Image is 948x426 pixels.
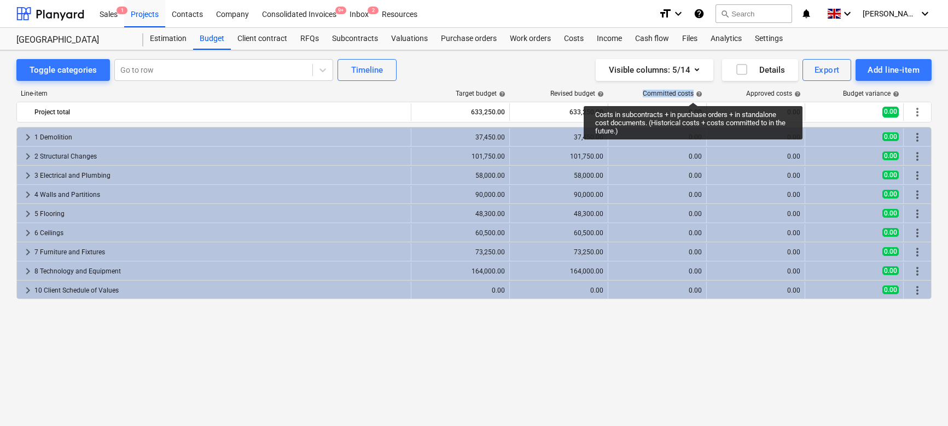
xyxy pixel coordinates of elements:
span: 0.00 [882,151,899,160]
span: 0.00 [882,107,899,117]
i: keyboard_arrow_down [918,7,932,20]
div: 0.00 [514,287,603,294]
i: format_size [659,7,672,20]
span: More actions [911,106,924,119]
div: 6 Ceilings [34,224,406,242]
span: help [497,91,505,97]
div: 0.00 [613,248,702,256]
i: keyboard_arrow_down [672,7,685,20]
span: More actions [911,246,924,259]
span: 2 [368,7,379,14]
a: Estimation [143,28,193,50]
div: 90,000.00 [514,191,603,199]
div: Add line-item [868,63,920,77]
span: 0.00 [882,209,899,218]
div: Details [735,63,785,77]
div: 5 Flooring [34,205,406,223]
i: Knowledge base [694,7,705,20]
div: 37,450.00 [416,133,505,141]
div: Income [590,28,629,50]
span: 0.00 [882,247,899,256]
span: keyboard_arrow_right [21,188,34,201]
a: Valuations [385,28,434,50]
div: 0.00 [711,229,800,237]
div: Chat Widget [893,374,948,426]
div: Analytics [704,28,748,50]
a: RFQs [294,28,325,50]
div: 0.00 [711,153,800,160]
span: help [792,91,801,97]
div: 0.00 [416,287,505,294]
div: 58,000.00 [514,172,603,179]
div: 633,250.00 [416,103,505,121]
a: Work orders [503,28,557,50]
span: 0.00 [882,132,899,141]
div: 0.00 [613,287,702,294]
div: 0.00 [711,172,800,179]
div: 0.00 [711,267,800,275]
div: 0.00 [711,133,800,141]
div: [GEOGRAPHIC_DATA] [16,34,130,46]
div: 58,000.00 [416,172,505,179]
button: Search [716,4,792,23]
span: 1 [117,7,127,14]
div: 164,000.00 [416,267,505,275]
div: 2 Structural Changes [34,148,406,165]
div: 0.00 [711,210,800,218]
span: help [694,91,702,97]
span: help [891,91,899,97]
span: help [595,91,604,97]
a: Files [676,28,704,50]
div: Client contract [231,28,294,50]
div: 0.00 [613,210,702,218]
button: Visible columns:5/14 [596,59,713,81]
span: 0.00 [882,266,899,275]
span: More actions [911,131,924,144]
div: Line-item [16,90,412,97]
span: keyboard_arrow_right [21,150,34,163]
button: Toggle categories [16,59,110,81]
div: Revised budget [550,90,604,97]
div: 0.00 [613,229,702,237]
a: Budget [193,28,231,50]
div: 48,300.00 [416,210,505,218]
a: Costs [557,28,590,50]
div: 0.00 [711,191,800,199]
span: More actions [911,188,924,201]
div: Approved costs [746,90,801,97]
button: Timeline [338,59,397,81]
div: 0.00 [711,103,800,121]
div: 90,000.00 [416,191,505,199]
a: Subcontracts [325,28,385,50]
div: Target budget [456,90,505,97]
div: 0.00 [613,133,702,141]
span: 0.00 [882,285,899,294]
div: 0.00 [613,172,702,179]
span: keyboard_arrow_right [21,169,34,182]
span: 0.00 [882,228,899,237]
div: 633,250.00 [514,103,603,121]
div: Purchase orders [434,28,503,50]
span: keyboard_arrow_right [21,246,34,259]
div: 7 Furniture and Fixtures [34,243,406,261]
div: 60,500.00 [416,229,505,237]
div: Export [815,63,840,77]
div: Timeline [351,63,383,77]
span: 0.00 [882,171,899,179]
span: search [720,9,729,18]
div: 37,450.00 [514,133,603,141]
a: Settings [748,28,789,50]
span: keyboard_arrow_right [21,265,34,278]
div: 48,300.00 [514,210,603,218]
div: 73,250.00 [514,248,603,256]
i: notifications [801,7,812,20]
div: 164,000.00 [514,267,603,275]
